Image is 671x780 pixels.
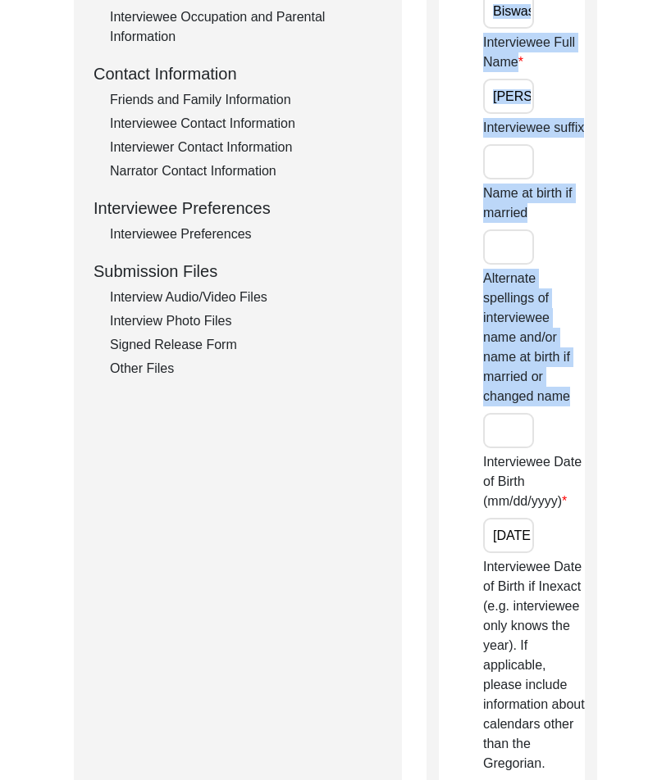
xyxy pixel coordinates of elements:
[110,161,382,181] div: Narrator Contact Information
[483,269,585,406] label: Alternate spellings of interviewee name and/or name at birth if married or changed name
[483,118,584,138] label: Interviewee suffix
[94,61,382,86] div: Contact Information
[110,138,382,157] div: Interviewer Contact Information
[483,557,585,773] label: Interviewee Date of Birth if Inexact (e.g. interviewee only knows the year). If applicable, pleas...
[110,311,382,331] div: Interview Photo Files
[110,7,382,47] div: Interviewee Occupation and Parental Information
[110,359,382,379] div: Other Files
[94,196,382,220] div: Interviewee Preferences
[483,452,585,511] label: Interviewee Date of Birth (mm/dd/yyyy)
[110,335,382,355] div: Signed Release Form
[110,114,382,134] div: Interviewee Contact Information
[483,33,585,72] label: Interviewee Full Name
[110,288,382,307] div: Interview Audio/Video Files
[483,184,585,223] label: Name at birth if married
[110,90,382,110] div: Friends and Family Information
[110,224,382,244] div: Interviewee Preferences
[94,259,382,283] div: Submission Files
